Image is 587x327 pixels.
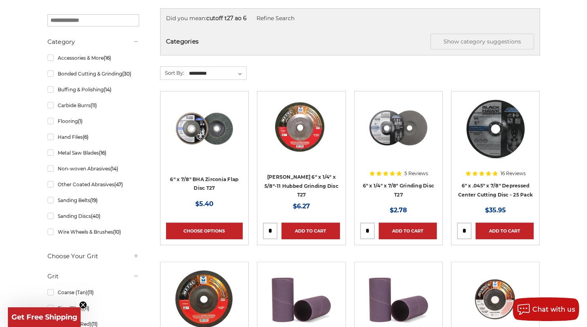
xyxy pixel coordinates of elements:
[173,97,236,160] img: Coarse 36 grit BHA Zirconia flap disc, 6-inch, flat T27 for aggressive material removal
[458,183,533,198] a: 6" x .045" x 7/8" Depressed Center Cutting Disc - 25 Pack
[47,98,139,112] a: Carbide Burrs
[8,307,81,327] div: Get Free ShippingClose teaser
[103,87,111,93] span: (14)
[379,223,437,239] a: Add to Cart
[430,34,534,49] button: Show category suggestions
[47,37,139,47] h5: Category
[47,51,139,65] a: Accessories & More
[500,171,526,176] span: 16 Reviews
[47,114,139,128] a: Flooring
[457,97,534,174] a: 6" x .045" x 7/8" Depressed Center Type 27 Cut Off Wheel
[166,97,243,174] a: Coarse 36 grit BHA Zirconia flap disc, 6-inch, flat T27 for aggressive material removal
[90,102,96,108] span: (11)
[464,97,527,160] img: 6" x .045" x 7/8" Depressed Center Type 27 Cut Off Wheel
[47,193,139,207] a: Sanding Belts
[90,197,97,203] span: (19)
[47,272,139,281] h5: Grit
[293,202,310,210] span: $6.27
[166,223,243,239] a: Choose Options
[47,67,139,81] a: Bonded Cutting & Grinding
[47,251,139,261] h5: Choose Your Grit
[195,200,213,208] span: $5.40
[160,67,184,79] label: Sort By:
[363,183,434,198] a: 6" x 1/4" x 7/8" Grinding Disc T27
[47,301,139,315] a: Fine (Blue)
[110,166,118,172] span: (14)
[367,97,430,160] img: 6 inch grinding disc by Black Hawk Abrasives
[257,15,294,22] a: Refine Search
[476,223,534,239] a: Add to Cart
[77,118,82,124] span: (1)
[98,150,106,156] span: (16)
[91,321,97,327] span: (11)
[103,55,111,61] span: (16)
[281,223,340,239] a: Add to Cart
[82,134,88,140] span: (6)
[188,68,247,79] select: Sort By:
[47,146,139,160] a: Metal Saw Blades
[485,206,506,214] span: $35.95
[263,97,340,174] a: 6" grinding wheel with hub
[170,176,238,191] a: 6" x 7/8" BHA Zirconia Flap Disc T27
[166,34,534,49] h5: Categories
[114,181,123,187] span: (47)
[47,83,139,96] a: Buffing & Polishing
[264,174,338,198] a: [PERSON_NAME] 6" x 1/4" x 5/8"-11 Hubbed Grinding Disc T27
[122,71,131,77] span: (30)
[113,229,121,235] span: (10)
[87,289,93,295] span: (11)
[390,206,407,214] span: $2.78
[11,313,77,321] span: Get Free Shipping
[166,14,534,23] div: Did you mean:
[83,305,89,311] span: (11)
[360,97,437,174] a: 6 inch grinding disc by Black Hawk Abrasives
[47,130,139,144] a: Hand Files
[47,285,139,299] a: Coarse (Tan)
[47,162,139,176] a: Non-woven Abrasives
[47,225,139,239] a: Wire Wheels & Brushes
[206,15,247,22] strong: cutoff t27 ao 6
[47,209,139,223] a: Sanding Discs
[532,306,575,313] span: Chat with us
[404,171,428,176] span: 5 Reviews
[79,301,87,309] button: Close teaser
[268,97,335,160] img: 6" grinding wheel with hub
[513,297,579,321] button: Chat with us
[47,178,139,191] a: Other Coated Abrasives
[91,213,100,219] span: (40)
